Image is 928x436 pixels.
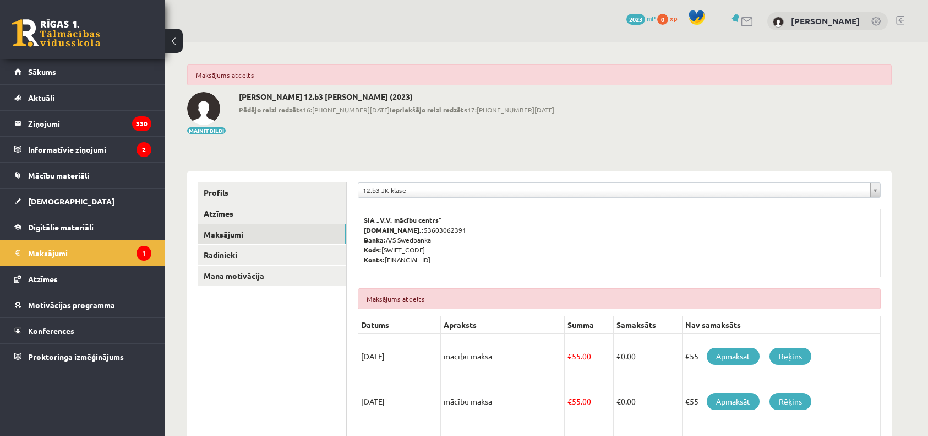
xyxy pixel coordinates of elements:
[14,85,151,110] a: Aktuāli
[14,266,151,292] a: Atzīmes
[647,14,656,23] span: mP
[14,240,151,266] a: Maksājumi1
[239,105,303,114] b: Pēdējo reizi redzēts
[198,203,346,224] a: Atzīmes
[565,334,614,379] td: 55.00
[364,215,875,265] p: 53603062391 A/S Swedbanka [SWIFT_CODE] [FINANCIAL_ID]
[707,393,760,410] a: Apmaksāt
[364,235,386,244] b: Banka:
[28,326,74,336] span: Konferences
[626,14,656,23] a: 2023 mP
[198,224,346,245] a: Maksājumi
[670,14,677,23] span: xp
[657,14,683,23] a: 0 xp
[626,14,645,25] span: 2023
[364,255,385,264] b: Konts:
[14,111,151,136] a: Ziņojumi330
[565,379,614,424] td: 55.00
[682,316,880,334] th: Nav samaksāts
[769,348,811,365] a: Rēķins
[364,216,443,224] b: SIA „V.V. mācību centrs”
[358,288,881,309] div: Maksājums atcelts
[682,334,880,379] td: €55
[616,351,621,361] span: €
[14,59,151,84] a: Sākums
[441,379,565,424] td: mācību maksa
[187,64,892,85] div: Maksājums atcelts
[14,318,151,343] a: Konferences
[14,214,151,240] a: Digitālie materiāli
[364,245,381,254] b: Kods:
[441,334,565,379] td: mācību maksa
[14,163,151,188] a: Mācību materiāli
[358,379,441,424] td: [DATE]
[707,348,760,365] a: Apmaksāt
[657,14,668,25] span: 0
[28,222,94,232] span: Digitālie materiāli
[28,67,56,77] span: Sākums
[363,183,866,197] span: 12.b3 JK klase
[682,379,880,424] td: €55
[441,316,565,334] th: Apraksts
[791,15,860,26] a: [PERSON_NAME]
[12,19,100,47] a: Rīgas 1. Tālmācības vidusskola
[358,334,441,379] td: [DATE]
[358,183,880,197] a: 12.b3 JK klase
[390,105,467,114] b: Iepriekšējo reizi redzēts
[137,142,151,157] i: 2
[613,334,682,379] td: 0.00
[613,379,682,424] td: 0.00
[616,396,621,406] span: €
[28,300,115,310] span: Motivācijas programma
[198,182,346,203] a: Profils
[769,393,811,410] a: Rēķins
[358,316,441,334] th: Datums
[28,196,114,206] span: [DEMOGRAPHIC_DATA]
[28,240,151,266] legend: Maksājumi
[137,246,151,261] i: 1
[14,137,151,162] a: Informatīvie ziņojumi2
[198,245,346,265] a: Radinieki
[239,92,554,101] h2: [PERSON_NAME] 12.b3 [PERSON_NAME] (2023)
[14,344,151,369] a: Proktoringa izmēģinājums
[773,17,784,28] img: Gustavs Vilnis
[187,92,220,125] img: Gustavs Vilnis
[28,170,89,180] span: Mācību materiāli
[28,352,124,362] span: Proktoringa izmēģinājums
[239,105,554,115] span: 16:[PHONE_NUMBER][DATE] 17:[PHONE_NUMBER][DATE]
[567,351,572,361] span: €
[28,93,54,103] span: Aktuāli
[613,316,682,334] th: Samaksāts
[14,292,151,317] a: Motivācijas programma
[565,316,614,334] th: Summa
[567,396,572,406] span: €
[364,225,424,234] b: [DOMAIN_NAME].:
[28,137,151,162] legend: Informatīvie ziņojumi
[14,189,151,214] a: [DEMOGRAPHIC_DATA]
[198,266,346,286] a: Mana motivācija
[132,116,151,131] i: 330
[28,274,58,284] span: Atzīmes
[28,111,151,136] legend: Ziņojumi
[187,127,226,134] button: Mainīt bildi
